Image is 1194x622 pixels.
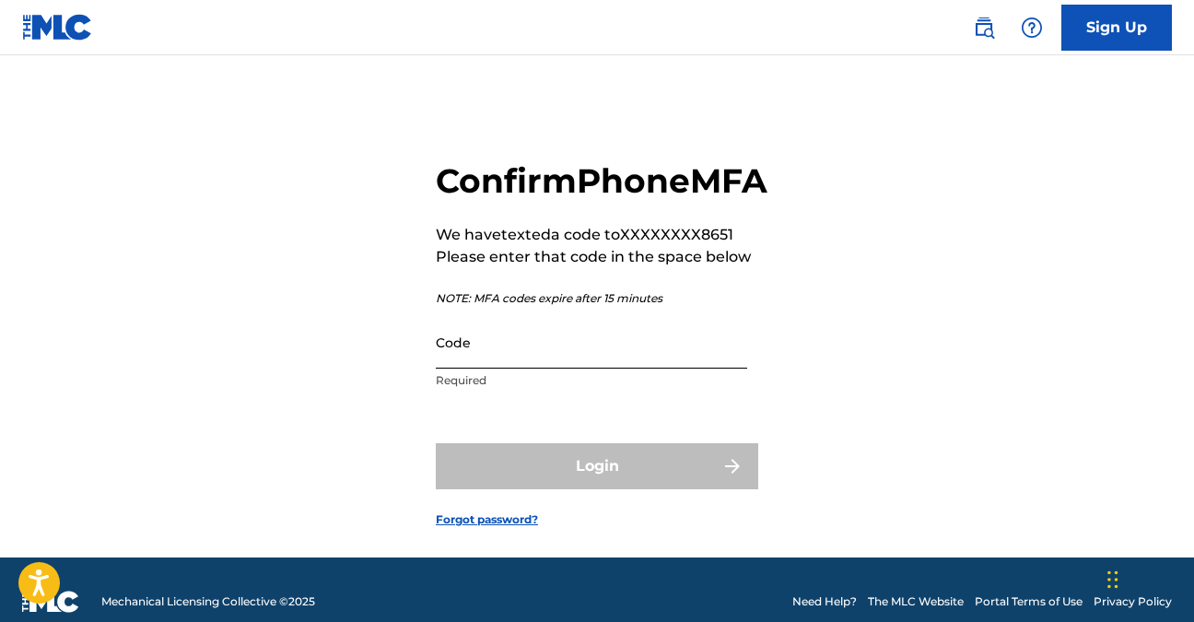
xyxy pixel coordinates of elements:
img: MLC Logo [22,14,93,41]
img: logo [22,591,79,613]
a: Need Help? [792,593,857,610]
a: Privacy Policy [1094,593,1172,610]
div: Drag [1107,552,1118,607]
div: Help [1013,9,1050,46]
a: Sign Up [1061,5,1172,51]
p: NOTE: MFA codes expire after 15 minutes [436,290,767,307]
span: Mechanical Licensing Collective © 2025 [101,593,315,610]
a: Portal Terms of Use [975,593,1083,610]
a: Public Search [966,9,1002,46]
p: Please enter that code in the space below [436,246,767,268]
p: We have texted a code to XXXXXXXX8651 [436,224,767,246]
p: Required [436,372,747,389]
a: Forgot password? [436,511,538,528]
img: search [973,17,995,39]
h2: Confirm Phone MFA [436,160,767,202]
iframe: Chat Widget [1102,534,1194,622]
img: help [1021,17,1043,39]
a: The MLC Website [868,593,964,610]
